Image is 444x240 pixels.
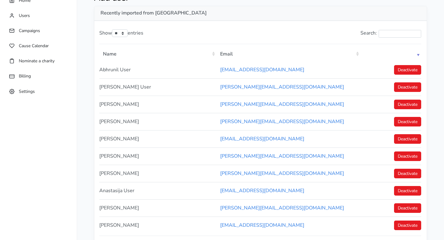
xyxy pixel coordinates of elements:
[99,78,216,96] td: [PERSON_NAME] User
[6,70,71,82] a: Billing
[99,182,216,199] td: Anastasija User
[99,199,216,217] td: [PERSON_NAME]
[220,118,344,125] a: [PERSON_NAME][EMAIL_ADDRESS][DOMAIN_NAME]
[99,29,143,37] label: Show entries
[220,101,344,108] a: [PERSON_NAME][EMAIL_ADDRESS][DOMAIN_NAME]
[379,30,421,38] input: Search:
[19,58,55,64] span: Nominate a charity
[99,217,216,234] td: [PERSON_NAME]
[6,40,71,52] a: Cause Calendar
[99,130,216,147] td: [PERSON_NAME]
[220,153,344,159] a: [PERSON_NAME][EMAIL_ADDRESS][DOMAIN_NAME]
[220,187,304,194] a: [EMAIL_ADDRESS][DOMAIN_NAME]
[394,65,421,75] a: Deactivate
[220,66,304,73] a: [EMAIL_ADDRESS][DOMAIN_NAME]
[6,25,71,37] a: Campaigns
[216,46,361,61] th: Email: activate to sort column ascending
[394,117,421,126] a: Deactivate
[99,113,216,130] td: [PERSON_NAME]
[6,55,71,67] a: Nominate a charity
[99,147,216,165] td: [PERSON_NAME]
[19,43,49,49] span: Cause Calendar
[394,82,421,92] a: Deactivate
[220,135,304,142] a: [EMAIL_ADDRESS][DOMAIN_NAME]
[99,165,216,182] td: [PERSON_NAME]
[220,205,344,211] a: [PERSON_NAME][EMAIL_ADDRESS][DOMAIN_NAME]
[99,61,216,78] td: Abhrunil User
[19,28,40,34] span: Campaigns
[360,29,421,38] label: Search:
[99,46,216,61] th: Name: activate to sort column ascending
[394,203,421,213] a: Deactivate
[19,73,31,79] span: Billing
[394,100,421,109] a: Deactivate
[220,170,344,177] a: [PERSON_NAME][EMAIL_ADDRESS][DOMAIN_NAME]
[220,84,344,90] a: [PERSON_NAME][EMAIL_ADDRESS][DOMAIN_NAME]
[394,221,421,230] a: Deactivate
[19,88,35,94] span: Settings
[394,134,421,144] a: Deactivate
[394,186,421,196] a: Deactivate
[101,10,207,16] strong: Recently imported from [GEOGRAPHIC_DATA]
[220,222,304,229] a: [EMAIL_ADDRESS][DOMAIN_NAME]
[394,151,421,161] a: Deactivate
[360,46,421,61] th: : activate to sort column ascending
[99,96,216,113] td: [PERSON_NAME]
[112,29,128,37] select: Showentries
[19,13,30,19] span: Users
[394,169,421,178] a: Deactivate
[6,85,71,97] a: Settings
[6,10,71,22] a: Users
